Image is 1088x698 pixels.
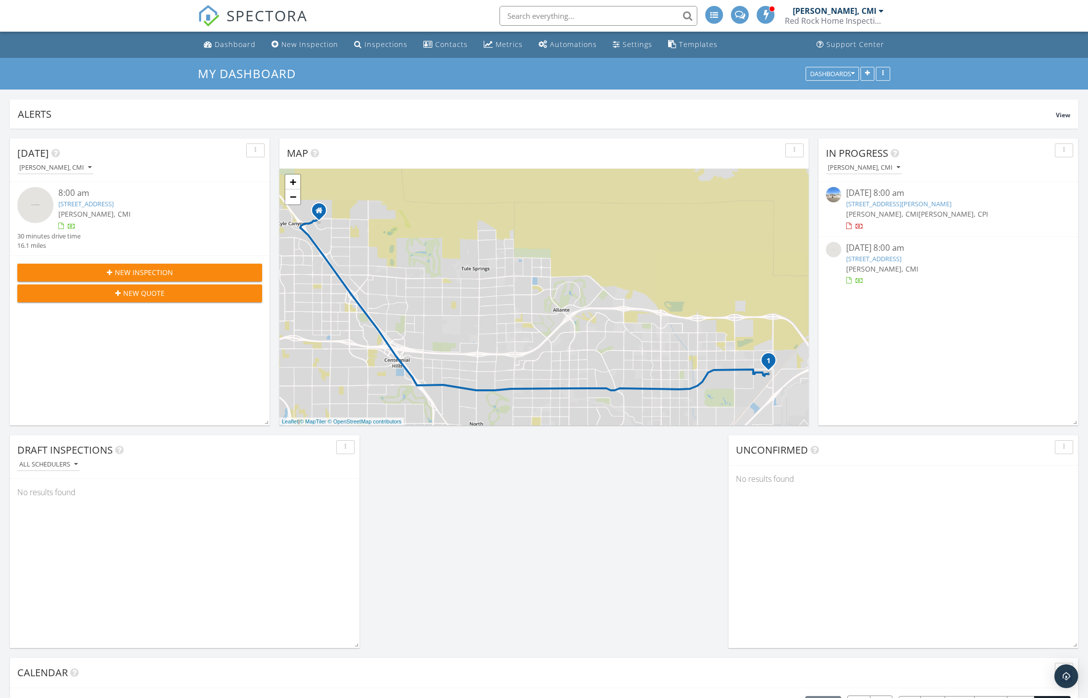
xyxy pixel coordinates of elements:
[419,36,472,54] a: Contacts
[200,36,260,54] a: Dashboard
[828,164,900,171] div: [PERSON_NAME], CMI
[767,358,771,365] i: 1
[810,70,855,77] div: Dashboards
[364,40,408,49] div: Inspections
[17,187,262,250] a: 8:00 am [STREET_ADDRESS] [PERSON_NAME], CMI 30 minutes drive time 16.1 miles
[281,40,338,49] div: New Inspection
[17,666,68,679] span: Calendar
[826,242,841,257] img: streetview
[826,187,841,202] img: streetview
[793,6,876,16] div: [PERSON_NAME], CMI
[623,40,652,49] div: Settings
[846,187,1050,199] div: [DATE] 8:00 am
[550,40,597,49] div: Automations
[198,65,304,82] a: My Dashboard
[826,242,1071,286] a: [DATE] 8:00 am [STREET_ADDRESS] [PERSON_NAME], CMI
[287,146,308,160] span: Map
[58,199,114,208] a: [STREET_ADDRESS]
[813,36,888,54] a: Support Center
[268,36,342,54] a: New Inspection
[1056,111,1070,119] span: View
[19,461,78,468] div: All schedulers
[282,419,298,424] a: Leaflet
[17,241,81,250] div: 16.1 miles
[728,465,1078,492] div: No results found
[826,146,888,160] span: In Progress
[198,13,308,34] a: SPECTORA
[115,267,173,278] span: New Inspection
[198,5,220,27] img: The Best Home Inspection Software - Spectora
[215,40,256,49] div: Dashboard
[17,161,93,175] button: [PERSON_NAME], CMI
[285,175,300,189] a: Zoom in
[285,189,300,204] a: Zoom out
[826,161,902,175] button: [PERSON_NAME], CMI
[499,6,697,26] input: Search everything...
[664,36,722,54] a: Templates
[846,264,918,274] span: [PERSON_NAME], CMI
[785,16,884,26] div: Red Rock Home Inspections LLC
[496,40,523,49] div: Metrics
[19,164,91,171] div: [PERSON_NAME], CMI
[679,40,718,49] div: Templates
[17,264,262,281] button: New Inspection
[846,199,952,208] a: [STREET_ADDRESS][PERSON_NAME]
[535,36,601,54] a: Automations (Advanced)
[123,288,165,298] span: New Quote
[350,36,411,54] a: Inspections
[17,443,113,457] span: Draft Inspections
[918,209,988,219] span: [PERSON_NAME], CPI
[769,360,774,366] div: 4216 Zilker Pk Ave, North Las Vegas, NV 89081
[328,419,402,424] a: © OpenStreetMap contributors
[58,187,242,199] div: 8:00 am
[17,232,81,241] div: 30 minutes drive time
[18,107,1056,121] div: Alerts
[17,187,53,223] img: streetview
[10,479,360,506] div: No results found
[1054,664,1078,688] div: Open Intercom Messenger
[17,458,80,471] button: All schedulers
[609,36,656,54] a: Settings
[806,67,859,81] button: Dashboards
[300,419,326,424] a: © MapTiler
[846,254,902,263] a: [STREET_ADDRESS]
[319,210,325,216] div: 9434 Noble Fir Ridge Ave, Las Vegas NV 89143
[17,284,262,302] button: New Quote
[736,443,808,457] span: Unconfirmed
[279,418,404,426] div: |
[846,242,1050,254] div: [DATE] 8:00 am
[826,187,1071,231] a: [DATE] 8:00 am [STREET_ADDRESS][PERSON_NAME] [PERSON_NAME], CMI[PERSON_NAME], CPI
[480,36,527,54] a: Metrics
[58,209,131,219] span: [PERSON_NAME], CMI
[227,5,308,26] span: SPECTORA
[846,209,918,219] span: [PERSON_NAME], CMI
[435,40,468,49] div: Contacts
[826,40,884,49] div: Support Center
[17,146,49,160] span: [DATE]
